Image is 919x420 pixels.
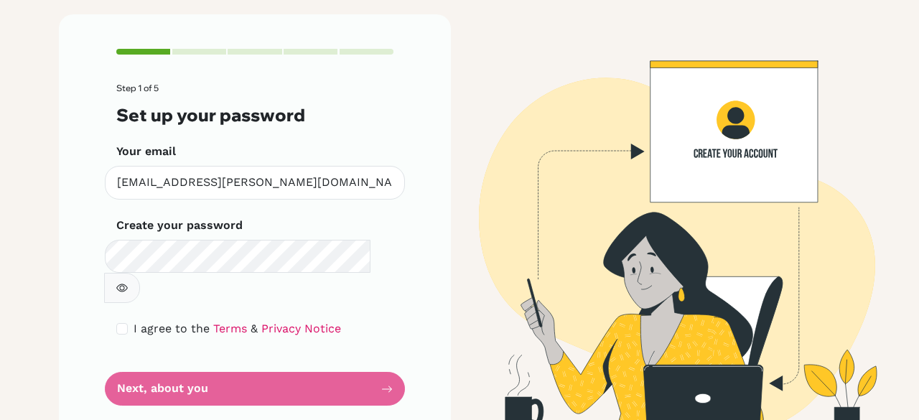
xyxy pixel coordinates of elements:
label: Create your password [116,217,243,234]
span: Step 1 of 5 [116,83,159,93]
input: Insert your email* [105,166,405,200]
h3: Set up your password [116,105,393,126]
span: I agree to the [134,322,210,335]
a: Terms [213,322,247,335]
span: & [251,322,258,335]
a: Privacy Notice [261,322,341,335]
label: Your email [116,143,176,160]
